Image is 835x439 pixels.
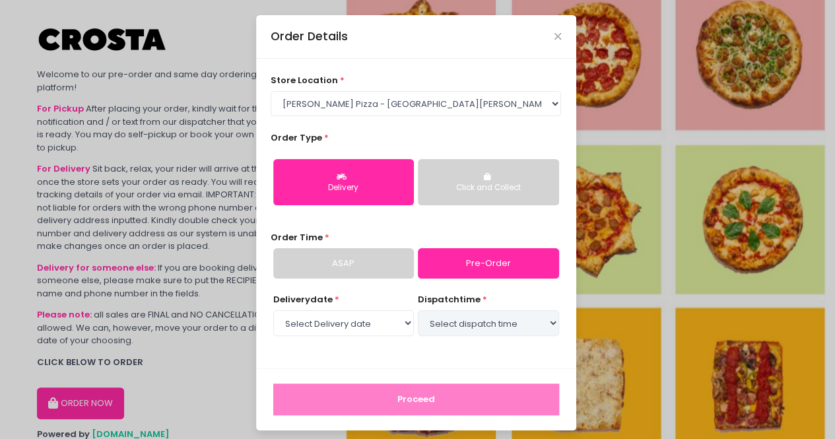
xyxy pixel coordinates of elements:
div: Order Details [271,28,348,45]
button: Proceed [273,384,559,415]
span: Order Type [271,131,322,144]
a: ASAP [273,248,414,279]
div: Delivery [283,182,405,194]
button: Click and Collect [418,159,558,205]
span: Order Time [271,231,323,244]
button: Close [554,33,561,40]
span: Delivery date [273,293,333,306]
span: store location [271,74,338,86]
span: dispatch time [418,293,481,306]
div: Click and Collect [427,182,549,194]
a: Pre-Order [418,248,558,279]
button: Delivery [273,159,414,205]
